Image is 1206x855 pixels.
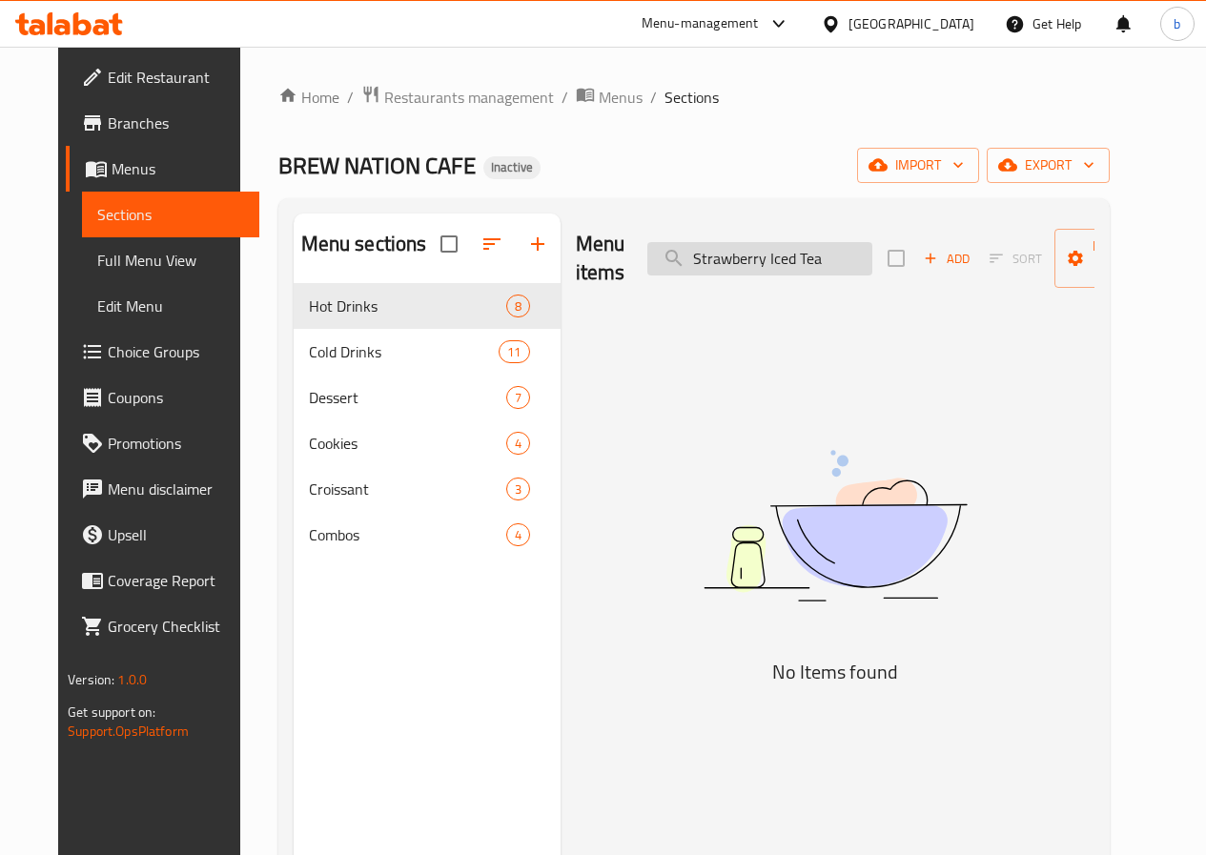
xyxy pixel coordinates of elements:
span: Branches [108,112,244,134]
a: Menus [66,146,259,192]
a: Upsell [66,512,259,558]
span: b [1174,13,1180,34]
nav: Menu sections [294,275,561,565]
span: Add [921,248,972,270]
span: Inactive [483,159,541,175]
span: Sections [664,86,719,109]
h2: Menu sections [301,230,427,258]
a: Grocery Checklist [66,603,259,649]
span: Sections [97,203,244,226]
a: Home [278,86,339,109]
span: Coverage Report [108,569,244,592]
span: BREW NATION CAFE [278,144,476,187]
div: Inactive [483,156,541,179]
span: Combos [309,523,506,546]
a: Coverage Report [66,558,259,603]
span: Add item [916,244,977,274]
span: Select section first [977,244,1054,274]
span: Manage items [1070,234,1167,282]
div: Menu-management [642,12,759,35]
span: Upsell [108,523,244,546]
a: Choice Groups [66,329,259,375]
span: Select all sections [429,224,469,264]
div: items [506,478,530,500]
div: Combos4 [294,512,561,558]
span: Get support on: [68,700,155,724]
span: Restaurants management [384,86,554,109]
li: / [347,86,354,109]
a: Branches [66,100,259,146]
button: export [987,148,1110,183]
h5: No Items found [597,657,1073,687]
div: items [499,340,529,363]
li: / [562,86,568,109]
span: Full Menu View [97,249,244,272]
span: Cold Drinks [309,340,500,363]
input: search [647,242,872,275]
li: / [650,86,657,109]
span: Menus [112,157,244,180]
div: items [506,523,530,546]
span: Cookies [309,432,506,455]
a: Support.OpsPlatform [68,719,189,743]
span: Edit Menu [97,295,244,317]
a: Edit Menu [82,283,259,329]
span: export [1002,153,1094,177]
div: items [506,432,530,455]
span: Menus [599,86,643,109]
a: Edit Restaurant [66,54,259,100]
span: Hot Drinks [309,295,506,317]
img: dish.svg [597,399,1073,652]
span: 7 [507,389,529,407]
h2: Menu items [576,230,625,287]
a: Coupons [66,375,259,420]
a: Full Menu View [82,237,259,283]
span: Menu disclaimer [108,478,244,500]
span: 8 [507,297,529,316]
div: Cookies4 [294,420,561,466]
span: Grocery Checklist [108,615,244,638]
span: 1.0.0 [117,667,147,692]
span: Choice Groups [108,340,244,363]
span: Croissant [309,478,506,500]
span: Edit Restaurant [108,66,244,89]
div: Cold Drinks11 [294,329,561,375]
a: Restaurants management [361,85,554,110]
span: 11 [500,343,528,361]
nav: breadcrumb [278,85,1110,110]
span: Coupons [108,386,244,409]
div: items [506,386,530,409]
span: Dessert [309,386,506,409]
span: 4 [507,435,529,453]
div: Hot Drinks8 [294,283,561,329]
span: 3 [507,480,529,499]
button: Add [916,244,977,274]
button: Manage items [1054,229,1182,288]
a: Menu disclaimer [66,466,259,512]
div: [GEOGRAPHIC_DATA] [848,13,974,34]
span: Promotions [108,432,244,455]
a: Promotions [66,420,259,466]
a: Sections [82,192,259,237]
a: Menus [576,85,643,110]
span: Version: [68,667,114,692]
div: Croissant3 [294,466,561,512]
div: Dessert7 [294,375,561,420]
span: import [872,153,964,177]
span: 4 [507,526,529,544]
button: import [857,148,979,183]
